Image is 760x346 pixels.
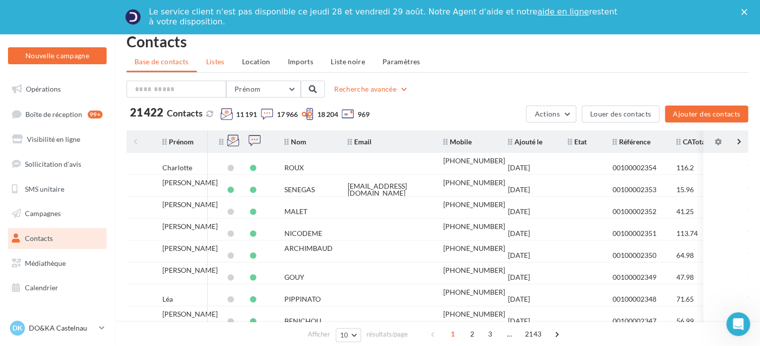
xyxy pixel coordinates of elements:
[676,164,694,171] div: 116.2
[582,106,659,122] button: Louer des contacts
[8,319,107,338] a: DK DO&KA Castelnau
[162,223,218,230] div: [PERSON_NAME]
[508,252,530,259] div: [DATE]
[613,137,650,146] span: Référence
[25,283,58,292] span: Calendrier
[508,274,530,281] div: [DATE]
[29,323,95,333] p: DO&KA Castelnau
[88,111,103,118] div: 99+
[348,183,427,197] div: [EMAIL_ADDRESS][DOMAIN_NAME]
[464,326,480,342] span: 2
[242,57,270,66] span: Location
[162,296,173,303] div: Léa
[6,228,109,249] a: Contacts
[27,135,80,143] span: Visibilité en ligne
[236,110,257,119] span: 11 191
[162,245,218,252] div: [PERSON_NAME]
[162,201,218,208] div: [PERSON_NAME]
[443,267,505,274] div: [PHONE_NUMBER]
[676,274,694,281] div: 47.98
[443,223,505,230] div: [PHONE_NUMBER]
[6,79,109,100] a: Opérations
[284,186,315,193] div: SENEGAS
[284,318,321,325] div: BENICHOU
[284,274,304,281] div: GOUY
[726,312,750,336] iframe: Intercom live chat
[443,311,505,318] div: [PHONE_NUMBER]
[676,296,694,303] div: 71.65
[336,328,361,342] button: 10
[284,164,304,171] div: ROUX
[284,208,307,215] div: MALET
[741,9,751,15] div: Fermer
[613,252,656,259] div: 00100002350
[443,179,505,186] div: [PHONE_NUMBER]
[25,209,61,218] span: Campagnes
[482,326,498,342] span: 3
[317,110,338,119] span: 18 204
[443,245,505,252] div: [PHONE_NUMBER]
[537,7,589,16] a: aide en ligne
[284,296,321,303] div: PIPPINATO
[348,137,372,146] span: Email
[162,267,218,274] div: [PERSON_NAME]
[330,83,412,95] button: Recherche avancée
[508,164,530,171] div: [DATE]
[340,331,349,339] span: 10
[508,137,542,146] span: Ajouté le
[127,34,748,49] h1: Contacts
[508,318,530,325] div: [DATE]
[162,164,192,171] div: Charlotte
[284,245,333,252] div: ARCHIMBAUD
[25,259,66,267] span: Médiathèque
[613,296,656,303] div: 00100002348
[149,7,619,27] div: Le service client n'est pas disponible ce jeudi 28 et vendredi 29 août. Notre Agent d'aide et not...
[568,137,587,146] span: Etat
[6,179,109,200] a: SMS unitaire
[235,85,260,93] span: Prénom
[8,47,107,64] button: Nouvelle campagne
[613,230,656,237] div: 00100002351
[443,137,472,146] span: Mobile
[382,57,420,66] span: Paramètres
[443,157,505,164] div: [PHONE_NUMBER]
[6,129,109,150] a: Visibilité en ligne
[613,186,656,193] div: 00100002353
[665,106,748,122] button: Ajouter des contacts
[357,110,369,119] span: 969
[288,57,313,66] span: Imports
[167,108,203,118] span: Contacts
[676,208,694,215] div: 41.25
[12,323,22,333] span: DK
[162,179,218,186] div: [PERSON_NAME]
[26,85,61,93] span: Opérations
[521,326,545,342] span: 2143
[502,326,517,342] span: ...
[526,106,576,122] button: Actions
[206,57,225,66] span: Listes
[443,289,505,296] div: [PHONE_NUMBER]
[508,230,530,237] div: [DATE]
[445,326,461,342] span: 1
[613,274,656,281] div: 00100002349
[162,137,194,146] span: Prénom
[276,110,297,119] span: 17 966
[508,186,530,193] div: [DATE]
[534,110,559,118] span: Actions
[367,330,408,339] span: résultats/page
[25,110,82,118] span: Boîte de réception
[226,81,301,98] button: Prénom
[6,277,109,298] a: Calendrier
[284,137,306,146] span: Nom
[613,208,656,215] div: 00100002352
[25,234,53,242] span: Contacts
[130,107,163,118] span: 21 422
[25,160,81,168] span: Sollicitation d'avis
[308,330,330,339] span: Afficher
[676,318,694,325] div: 56.99
[25,184,64,193] span: SMS unitaire
[125,9,141,25] img: Profile image for Service-Client
[6,203,109,224] a: Campagnes
[284,230,322,237] div: NICODEME
[508,208,530,215] div: [DATE]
